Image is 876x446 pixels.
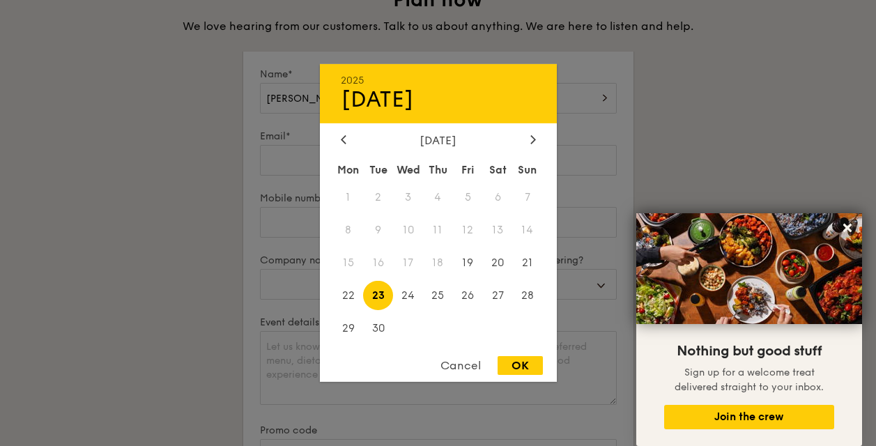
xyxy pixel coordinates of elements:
[483,183,513,213] span: 6
[393,248,423,278] span: 17
[341,86,536,113] div: [DATE]
[836,217,859,239] button: Close
[423,157,453,183] div: Thu
[423,280,453,310] span: 25
[498,356,543,375] div: OK
[363,183,393,213] span: 2
[393,215,423,245] span: 10
[675,367,824,393] span: Sign up for a welcome treat delivered straight to your inbox.
[453,215,483,245] span: 12
[453,183,483,213] span: 5
[513,183,543,213] span: 7
[513,215,543,245] span: 14
[363,248,393,278] span: 16
[334,313,364,343] span: 29
[334,215,364,245] span: 8
[427,356,495,375] div: Cancel
[483,280,513,310] span: 27
[334,157,364,183] div: Mon
[363,280,393,310] span: 23
[393,280,423,310] span: 24
[334,248,364,278] span: 15
[363,215,393,245] span: 9
[334,280,364,310] span: 22
[453,248,483,278] span: 19
[341,75,536,86] div: 2025
[513,248,543,278] span: 21
[664,405,834,429] button: Join the crew
[453,280,483,310] span: 26
[483,157,513,183] div: Sat
[483,215,513,245] span: 13
[513,157,543,183] div: Sun
[423,215,453,245] span: 11
[483,248,513,278] span: 20
[423,183,453,213] span: 4
[393,183,423,213] span: 3
[363,313,393,343] span: 30
[363,157,393,183] div: Tue
[393,157,423,183] div: Wed
[453,157,483,183] div: Fri
[513,280,543,310] span: 28
[341,134,536,147] div: [DATE]
[334,183,364,213] span: 1
[677,343,822,360] span: Nothing but good stuff
[423,248,453,278] span: 18
[636,213,862,324] img: DSC07876-Edit02-Large.jpeg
